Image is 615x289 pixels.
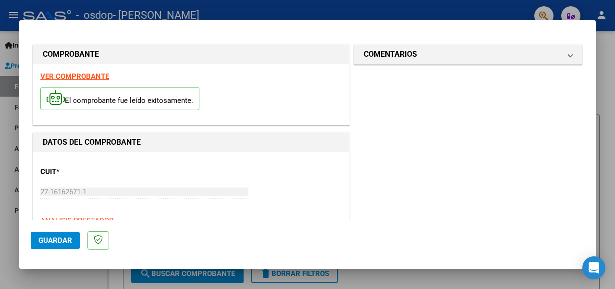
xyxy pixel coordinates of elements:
[31,232,80,249] button: Guardar
[43,50,99,59] strong: COMPROBANTE
[43,138,141,147] strong: DATOS DEL COMPROBANTE
[40,87,199,111] p: El comprobante fue leído exitosamente.
[40,72,109,81] a: VER COMPROBANTE
[40,166,131,177] p: CUIT
[364,49,417,60] h1: COMENTARIOS
[582,256,605,279] div: Open Intercom Messenger
[354,45,582,64] mat-expansion-panel-header: COMENTARIOS
[40,216,113,225] span: ANALISIS PRESTADOR
[38,236,72,245] span: Guardar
